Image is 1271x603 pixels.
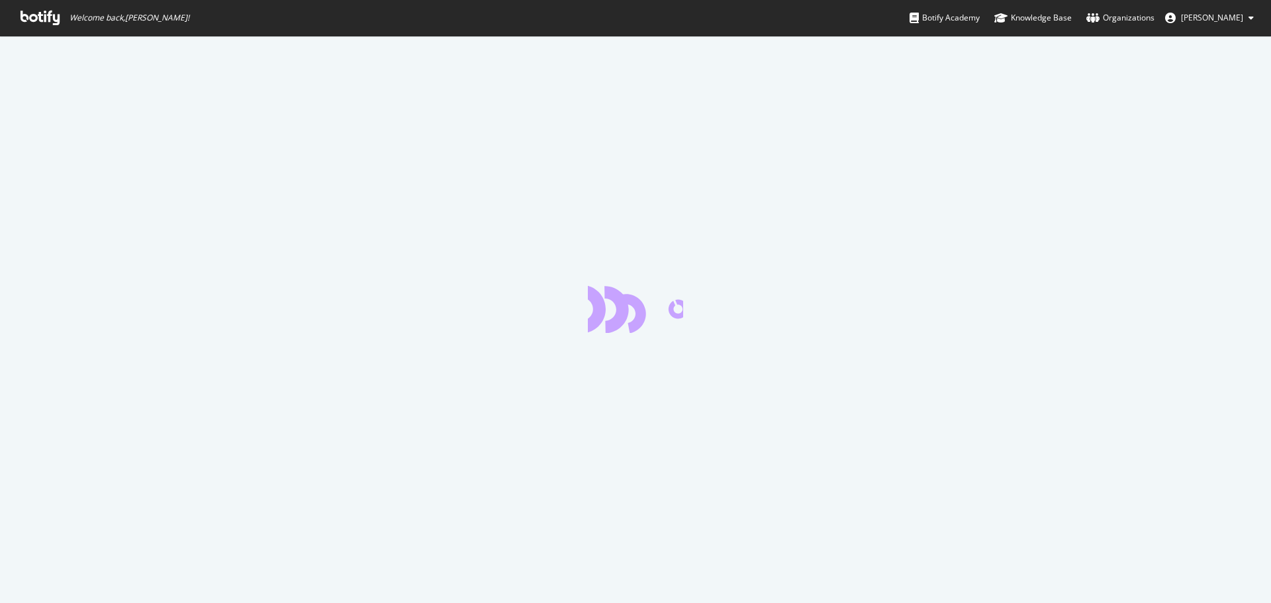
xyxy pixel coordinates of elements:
[1086,11,1154,24] div: Organizations
[910,11,980,24] div: Botify Academy
[70,13,189,23] span: Welcome back, [PERSON_NAME] !
[994,11,1072,24] div: Knowledge Base
[1181,12,1243,23] span: Dwight Rabena
[1154,7,1264,28] button: [PERSON_NAME]
[588,285,683,333] div: animation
